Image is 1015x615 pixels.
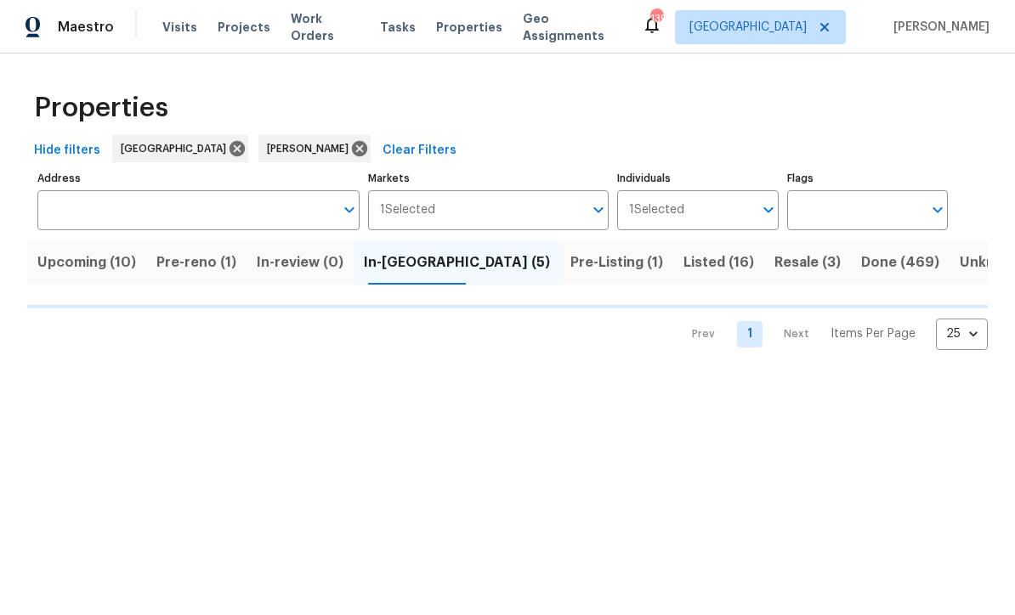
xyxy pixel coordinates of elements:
div: [GEOGRAPHIC_DATA] [112,135,248,162]
span: [GEOGRAPHIC_DATA] [689,19,807,36]
div: 25 [936,312,988,356]
span: 1 Selected [380,203,435,217]
span: Pre-Listing (1) [570,251,663,274]
label: Flags [787,173,948,183]
label: Address [37,173,360,183]
span: Upcoming (10) [37,251,136,274]
button: Open [757,198,780,222]
span: Clear Filters [383,140,456,161]
button: Open [587,198,610,222]
div: 139 [650,10,662,27]
span: 1 Selected [629,203,684,217]
a: Goto page 1 [737,321,763,347]
span: [GEOGRAPHIC_DATA] [121,140,233,157]
span: Work Orders [291,10,360,44]
button: Open [337,198,361,222]
span: Done (469) [861,251,939,274]
nav: Pagination Navigation [676,319,988,350]
div: [PERSON_NAME] [258,135,371,162]
span: Properties [34,99,168,116]
span: [PERSON_NAME] [887,19,989,36]
button: Clear Filters [376,135,463,166]
span: Listed (16) [683,251,754,274]
label: Markets [368,173,610,183]
span: Tasks [380,21,416,33]
span: Properties [436,19,502,36]
label: Individuals [617,173,778,183]
span: Geo Assignments [523,10,621,44]
p: Items Per Page [831,325,916,342]
span: [PERSON_NAME] [267,140,355,157]
span: Visits [162,19,197,36]
span: Resale (3) [774,251,841,274]
span: Projects [218,19,270,36]
span: Maestro [58,19,114,36]
span: Hide filters [34,140,100,161]
span: Pre-reno (1) [156,251,236,274]
span: In-[GEOGRAPHIC_DATA] (5) [364,251,550,274]
button: Open [926,198,950,222]
button: Hide filters [27,135,107,166]
span: In-review (0) [257,251,343,274]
